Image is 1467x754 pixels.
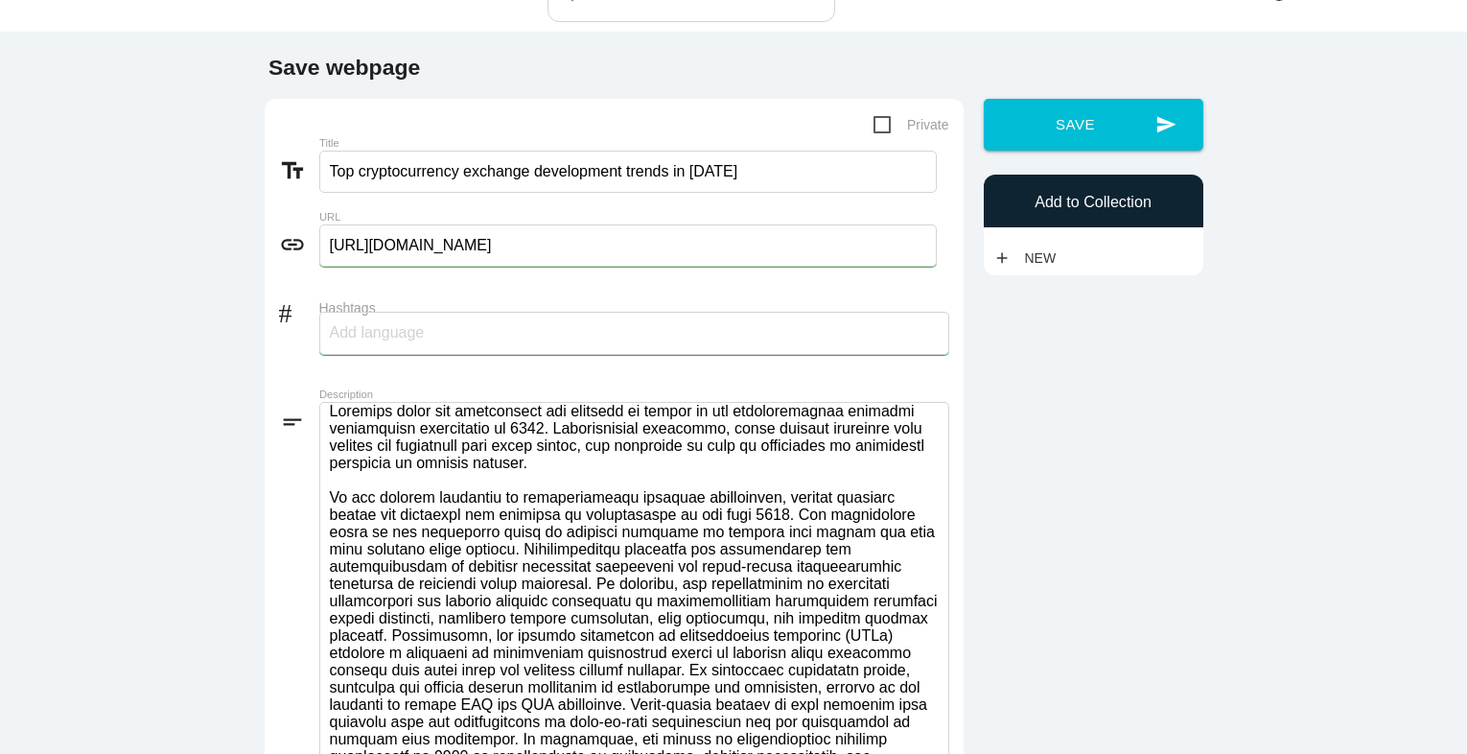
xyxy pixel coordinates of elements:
[319,137,824,150] label: Title
[330,313,445,353] input: Add language
[279,295,319,322] i: #
[279,409,319,436] i: short_text
[279,231,319,258] i: link
[319,389,824,401] label: Description
[873,113,949,137] span: Private
[993,241,1066,275] a: addNew
[319,300,949,316] label: Hashtags
[319,151,937,193] input: What does this link to?
[993,241,1011,275] i: add
[319,224,937,267] input: Enter link to webpage
[993,194,1194,211] h6: Add to Collection
[279,157,319,184] i: text_fields
[319,211,824,224] label: URL
[984,99,1203,151] button: sendSave
[268,55,420,80] b: Save webpage
[1155,99,1176,151] i: send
